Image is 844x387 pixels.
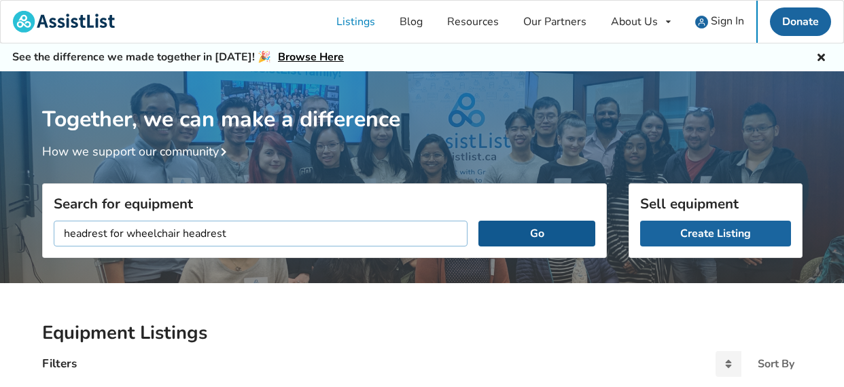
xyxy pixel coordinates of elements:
[683,1,756,43] a: user icon Sign In
[640,195,791,213] h3: Sell equipment
[13,11,115,33] img: assistlist-logo
[42,71,803,133] h1: Together, we can make a difference
[770,7,831,36] a: Donate
[278,50,344,64] a: Browse Here
[42,321,803,345] h2: Equipment Listings
[695,16,708,29] img: user icon
[12,50,344,64] h5: See the difference we made together in [DATE]! 🎉
[758,358,794,369] div: Sort By
[640,221,791,246] a: Create Listing
[435,1,511,43] a: Resources
[478,221,595,246] button: Go
[42,356,77,371] h4: Filters
[54,195,595,213] h3: Search for equipment
[511,1,599,43] a: Our Partners
[54,221,468,246] input: I am looking for...
[711,14,744,29] span: Sign In
[324,1,387,43] a: Listings
[42,143,232,160] a: How we support our community
[387,1,435,43] a: Blog
[611,16,658,27] div: About Us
